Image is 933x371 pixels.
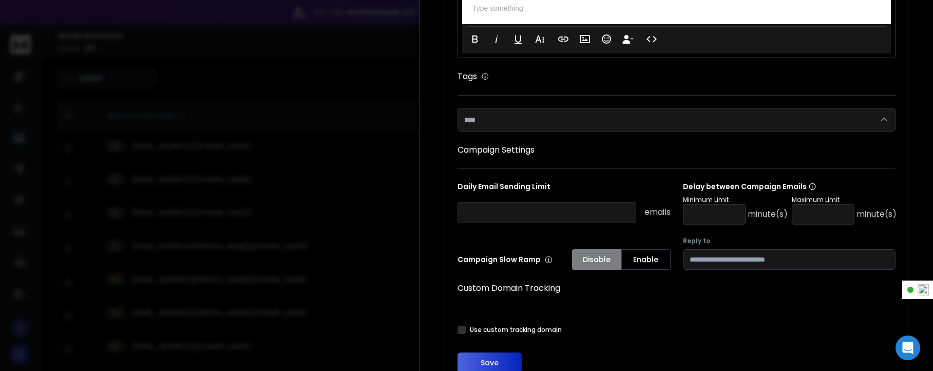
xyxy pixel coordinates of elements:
[465,29,485,49] button: Bold (⌘B)
[621,249,671,270] button: Enable
[683,181,897,192] p: Delay between Campaign Emails
[683,237,896,245] label: Reply to
[856,208,897,220] p: minute(s)
[458,254,553,265] p: Campaign Slow Ramp
[748,208,788,220] p: minute(s)
[470,326,562,334] label: Use custom tracking domain
[683,196,788,204] p: Minimum Limit
[554,29,573,49] button: Insert Link (⌘K)
[572,249,621,270] button: Disable
[792,196,897,204] p: Maximum Limit
[642,29,661,49] button: Code View
[458,70,477,83] h1: Tags
[487,29,506,49] button: Italic (⌘I)
[508,29,528,49] button: Underline (⌘U)
[644,206,671,218] p: emails
[597,29,616,49] button: Emoticons
[458,282,896,294] h1: Custom Domain Tracking
[458,181,671,196] p: Daily Email Sending Limit
[530,29,549,49] button: More Text
[575,29,595,49] button: Insert Image (⌘P)
[896,336,920,360] div: Open Intercom Messenger
[458,144,896,156] h1: Campaign Settings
